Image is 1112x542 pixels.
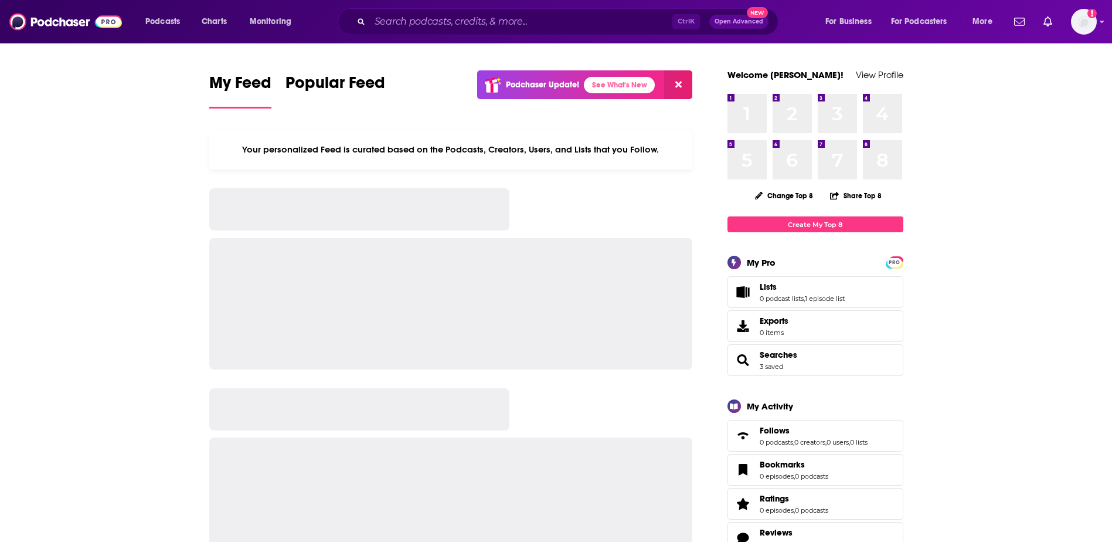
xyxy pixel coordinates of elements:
span: More [972,13,992,30]
span: PRO [887,258,902,267]
span: Bookmarks [760,459,805,470]
a: 0 podcasts [760,438,793,446]
span: My Feed [209,73,271,100]
span: Ratings [727,488,903,520]
a: PRO [887,258,902,266]
a: Show notifications dropdown [1039,12,1057,32]
span: Follows [727,420,903,452]
button: open menu [137,12,195,31]
span: Ratings [760,493,789,504]
span: Searches [727,344,903,376]
a: 0 episodes [760,472,794,480]
span: 0 items [760,328,788,337]
span: For Business [825,13,872,30]
a: Welcome [PERSON_NAME]! [727,69,844,80]
button: Share Top 8 [829,184,882,207]
a: Bookmarks [760,459,828,470]
p: Podchaser Update! [506,80,579,90]
a: Exports [727,310,903,342]
span: Ctrl K [672,14,700,29]
button: Open AdvancedNew [709,15,768,29]
img: User Profile [1071,9,1097,35]
a: Follows [732,428,755,444]
span: Logged in as WE_Broadcast [1071,9,1097,35]
a: 0 episodes [760,506,794,514]
button: open menu [242,12,307,31]
a: 0 podcasts [795,506,828,514]
a: Ratings [760,493,828,504]
span: , [794,472,795,480]
span: Monitoring [250,13,291,30]
div: My Pro [747,257,776,268]
span: New [747,7,768,18]
a: 0 podcast lists [760,294,804,303]
button: open menu [817,12,886,31]
span: , [804,294,805,303]
img: Podchaser - Follow, Share and Rate Podcasts [9,11,122,33]
button: Change Top 8 [748,188,821,203]
span: Popular Feed [285,73,385,100]
span: Exports [760,316,788,326]
span: , [793,438,794,446]
a: Searches [760,350,797,360]
span: Open Advanced [715,19,763,25]
a: Follows [760,425,868,436]
a: Lists [760,282,845,292]
span: Lists [760,282,777,292]
div: Search podcasts, credits, & more... [349,8,790,35]
a: Charts [194,12,234,31]
a: 0 podcasts [795,472,828,480]
a: See What's New [584,77,655,93]
a: Create My Top 8 [727,216,903,232]
a: Searches [732,352,755,368]
span: , [825,438,827,446]
a: 3 saved [760,363,783,371]
span: For Podcasters [891,13,947,30]
a: 1 episode list [805,294,845,303]
span: Reviews [760,527,793,538]
a: Show notifications dropdown [1009,12,1029,32]
a: Lists [732,284,755,300]
button: open menu [964,12,1007,31]
span: Lists [727,276,903,308]
span: Charts [202,13,227,30]
a: Bookmarks [732,462,755,478]
span: Bookmarks [727,454,903,486]
a: 0 lists [850,438,868,446]
span: , [794,506,795,514]
span: , [849,438,850,446]
button: open menu [883,12,964,31]
button: Show profile menu [1071,9,1097,35]
div: Your personalized Feed is curated based on the Podcasts, Creators, Users, and Lists that you Follow. [209,130,693,170]
input: Search podcasts, credits, & more... [370,12,672,31]
span: Exports [732,318,755,334]
a: 0 users [827,438,849,446]
a: Reviews [760,527,828,538]
span: Podcasts [145,13,180,30]
div: My Activity [747,401,793,412]
svg: Add a profile image [1087,9,1097,18]
a: My Feed [209,73,271,109]
a: Popular Feed [285,73,385,109]
span: Follows [760,425,790,436]
a: View Profile [856,69,903,80]
a: 0 creators [794,438,825,446]
a: Ratings [732,496,755,512]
